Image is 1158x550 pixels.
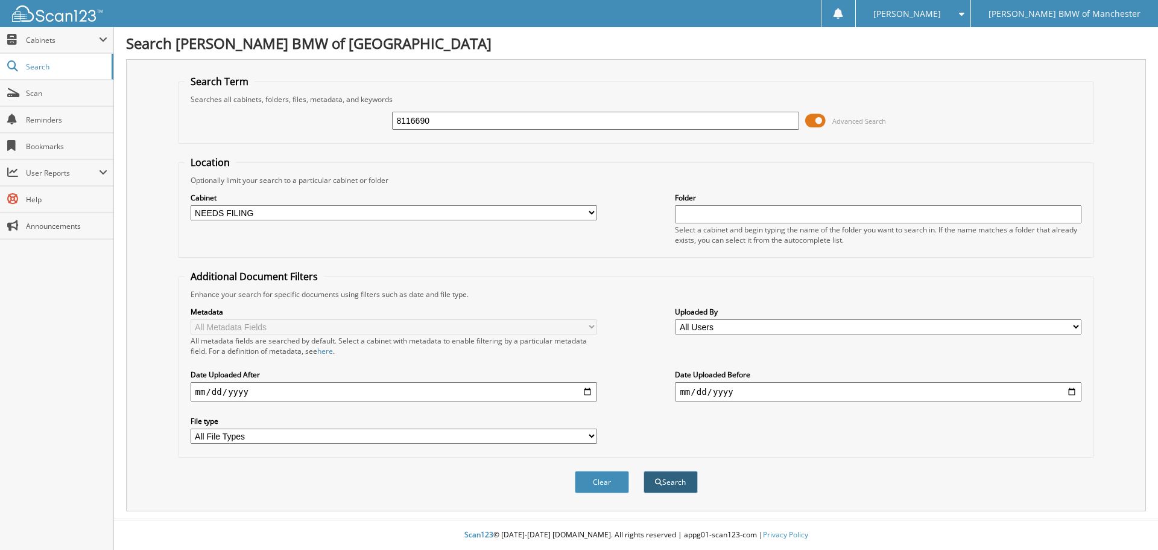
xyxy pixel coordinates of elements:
[575,471,629,493] button: Clear
[644,471,698,493] button: Search
[191,193,597,203] label: Cabinet
[26,88,107,98] span: Scan
[675,307,1081,317] label: Uploaded By
[26,35,99,45] span: Cabinets
[317,346,333,356] a: here
[26,221,107,231] span: Announcements
[185,289,1088,299] div: Enhance your search for specific documents using filters such as date and file type.
[191,416,597,426] label: File type
[185,270,324,283] legend: Additional Document Filters
[126,33,1146,53] h1: Search [PERSON_NAME] BMW of [GEOGRAPHIC_DATA]
[26,194,107,205] span: Help
[185,156,236,169] legend: Location
[26,141,107,152] span: Bookmarks
[191,369,597,380] label: Date Uploaded After
[989,10,1141,18] span: [PERSON_NAME] BMW of Manchester
[191,336,597,356] div: All metadata fields are searched by default. Select a cabinet with metadata to enable filtering b...
[873,10,941,18] span: [PERSON_NAME]
[191,307,597,317] label: Metadata
[114,520,1158,550] div: © [DATE]-[DATE] [DOMAIN_NAME]. All rights reserved | appg01-scan123-com |
[675,369,1081,380] label: Date Uploaded Before
[763,529,808,540] a: Privacy Policy
[185,175,1088,185] div: Optionally limit your search to a particular cabinet or folder
[26,62,106,72] span: Search
[1098,492,1158,550] iframe: Chat Widget
[464,529,493,540] span: Scan123
[675,193,1081,203] label: Folder
[675,382,1081,401] input: end
[185,94,1088,104] div: Searches all cabinets, folders, files, metadata, and keywords
[185,75,255,88] legend: Search Term
[191,382,597,401] input: start
[832,117,886,126] span: Advanced Search
[12,5,103,22] img: scan123-logo-white.svg
[26,115,107,125] span: Reminders
[26,168,99,178] span: User Reports
[675,225,1081,245] div: Select a cabinet and begin typing the name of the folder you want to search in. If the name match...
